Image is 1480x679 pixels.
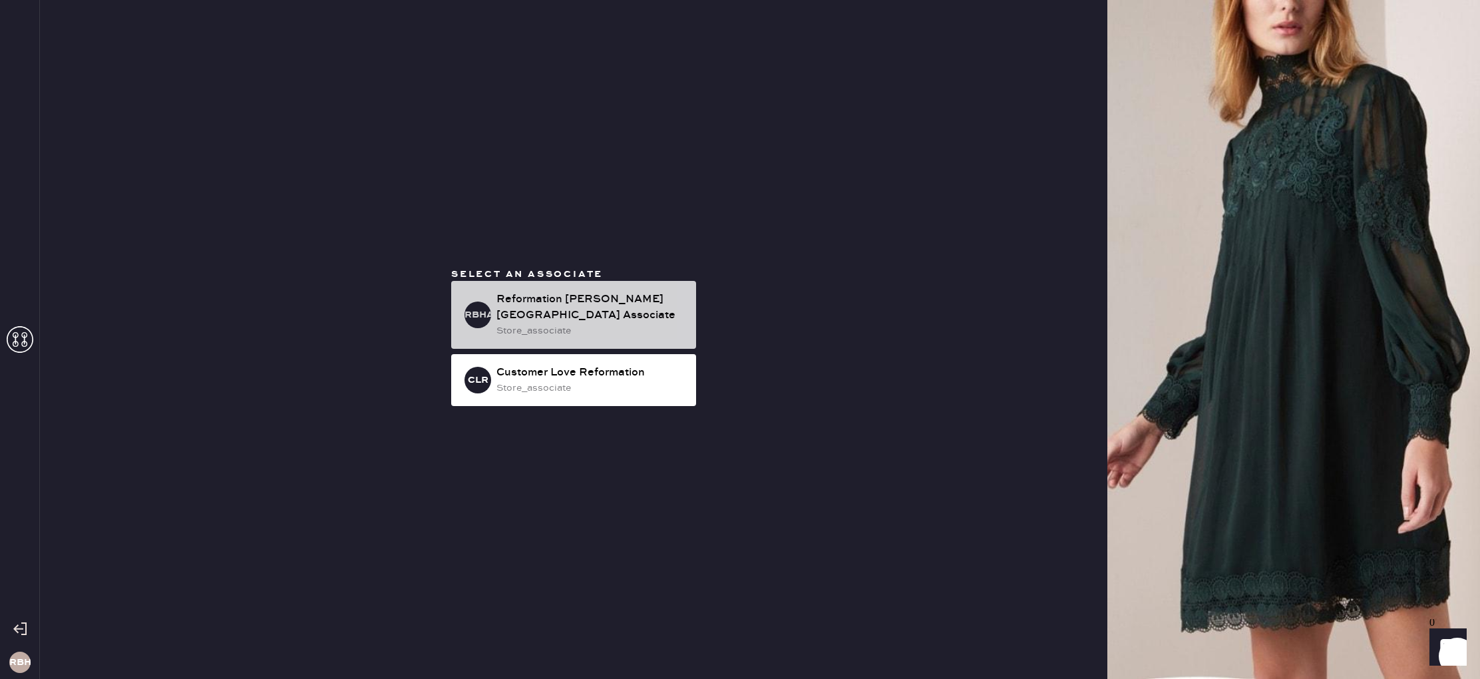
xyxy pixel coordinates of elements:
h3: RBHA [464,310,491,320]
h3: CLR [468,375,488,385]
div: store_associate [496,381,685,395]
h3: RBH [9,658,31,667]
iframe: Front Chat [1417,619,1474,676]
span: Select an associate [451,268,603,280]
div: Reformation [PERSON_NAME][GEOGRAPHIC_DATA] Associate [496,292,685,324]
div: store_associate [496,324,685,338]
div: Customer Love Reformation [496,365,685,381]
